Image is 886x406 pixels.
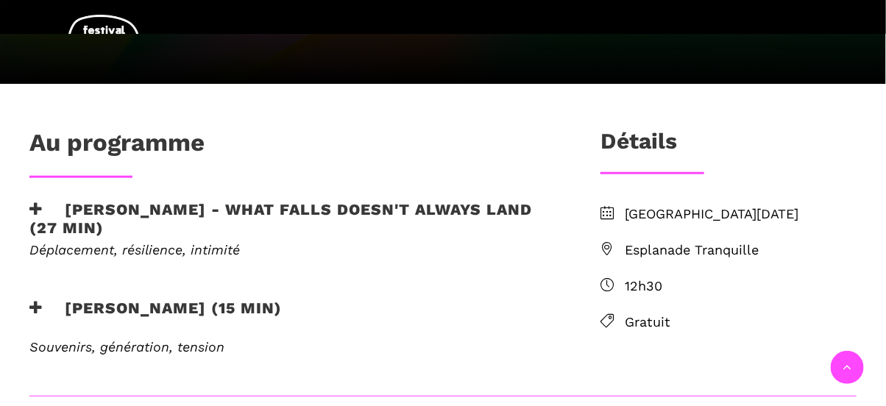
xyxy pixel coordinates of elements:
[537,32,700,76] a: Médiation culturelle
[712,32,768,76] a: Contact
[29,242,240,257] em: Déplacement, résilience, intimité
[29,339,224,355] em: Souvenirs, génération, tension
[356,32,440,76] a: A Propos
[625,312,857,333] span: Gratuit
[68,15,141,74] img: logo-fqd-med
[600,128,677,165] h3: Détails
[625,204,857,225] span: [GEOGRAPHIC_DATA][DATE]
[29,200,553,237] h3: [PERSON_NAME] - What Falls Doesn't Always Land (27 min)
[625,276,857,297] span: 12h30
[453,32,525,76] a: Actualités
[29,299,282,335] h3: [PERSON_NAME] (15 min)
[215,32,344,76] a: Programmation
[625,240,857,261] span: Esplanade Tranquille
[29,128,205,165] h1: Au programme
